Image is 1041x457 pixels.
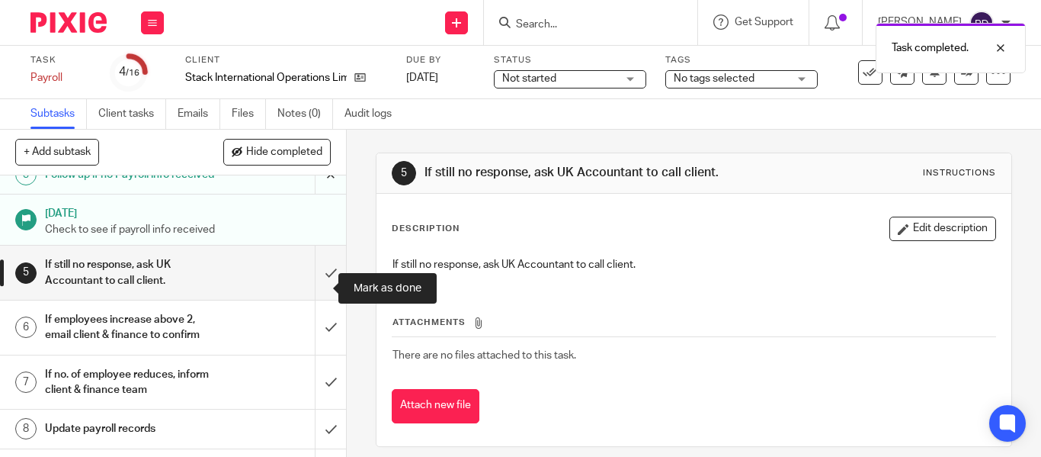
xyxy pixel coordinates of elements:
[15,262,37,284] div: 5
[277,99,333,129] a: Notes (0)
[98,99,166,129] a: Client tasks
[30,70,91,85] div: Payroll
[406,72,438,83] span: [DATE]
[514,18,652,32] input: Search
[889,217,996,241] button: Edit description
[392,223,460,235] p: Description
[45,253,215,292] h1: If still no response, ask UK Accountant to call client.
[344,99,403,129] a: Audit logs
[119,63,139,81] div: 4
[392,161,416,185] div: 5
[392,257,995,272] p: If still no response, ask UK Accountant to call client.
[15,139,99,165] button: + Add subtask
[178,99,220,129] a: Emails
[45,202,332,221] h1: [DATE]
[424,165,726,181] h1: If still no response, ask UK Accountant to call client.
[923,167,996,179] div: Instructions
[45,308,215,347] h1: If employees increase above 2, email client & finance to confirm
[45,417,215,440] h1: Update payroll records
[15,372,37,393] div: 7
[185,54,387,66] label: Client
[502,73,556,84] span: Not started
[45,222,332,237] p: Check to see if payroll info received
[392,389,479,423] button: Attach new file
[494,54,646,66] label: Status
[392,318,466,327] span: Attachments
[45,363,215,402] h1: If no. of employee reduces, inform client & finance team
[30,99,87,129] a: Subtasks
[30,12,107,33] img: Pixie
[232,99,266,129] a: Files
[185,70,347,85] p: Stack International Operations Limited
[246,146,322,159] span: Hide completed
[223,139,331,165] button: Hide completed
[45,163,215,186] h1: Follow up if no Payroll info received
[969,11,994,35] img: svg%3E
[30,54,91,66] label: Task
[126,69,139,77] small: /16
[15,418,37,439] div: 8
[892,40,969,56] p: Task completed.
[392,350,576,361] span: There are no files attached to this task.
[15,317,37,338] div: 6
[674,73,754,84] span: No tags selected
[406,54,475,66] label: Due by
[15,164,37,185] div: 3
